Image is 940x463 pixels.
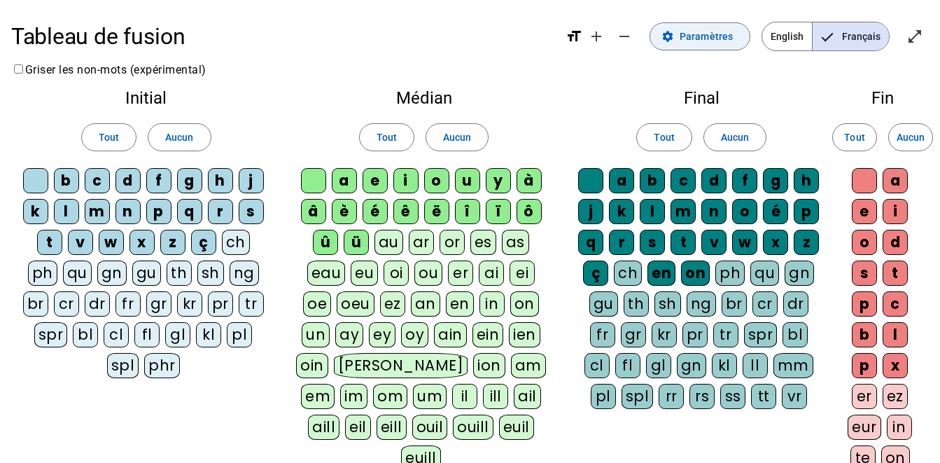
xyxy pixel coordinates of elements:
[721,129,749,146] span: Aucun
[701,230,727,255] div: v
[848,90,918,106] h2: Fin
[782,384,807,409] div: vr
[413,384,447,409] div: um
[794,168,819,193] div: h
[351,261,378,286] div: eu
[720,384,745,409] div: ss
[486,199,511,224] div: ï
[208,199,233,224] div: r
[14,64,23,74] input: Griser les non-mots (expérimental)
[335,322,363,347] div: ay
[783,322,808,347] div: bl
[566,28,582,45] mat-icon: format_size
[621,322,646,347] div: gr
[883,168,908,193] div: a
[578,90,825,106] h2: Final
[681,261,710,286] div: on
[472,322,504,347] div: ein
[502,230,529,255] div: as
[578,230,603,255] div: q
[906,28,923,45] mat-icon: open_in_full
[345,415,371,440] div: eil
[73,322,98,347] div: bl
[448,261,473,286] div: er
[677,353,706,378] div: gn
[689,384,715,409] div: rs
[85,199,110,224] div: m
[177,291,202,317] div: kr
[134,322,160,347] div: fl
[473,353,505,378] div: ion
[28,261,57,286] div: ph
[732,199,757,224] div: o
[308,415,339,440] div: aill
[359,123,414,151] button: Tout
[332,168,357,193] div: a
[750,261,779,286] div: qu
[380,291,405,317] div: ez
[483,384,508,409] div: ill
[377,129,397,146] span: Tout
[783,291,808,317] div: dr
[848,415,881,440] div: eur
[514,384,541,409] div: ail
[752,291,778,317] div: cr
[517,168,542,193] div: à
[590,322,615,347] div: fr
[443,129,471,146] span: Aucun
[712,353,737,378] div: kl
[732,230,757,255] div: w
[887,415,912,440] div: in
[452,384,477,409] div: il
[583,261,608,286] div: ç
[615,353,640,378] div: fl
[510,291,539,317] div: on
[652,322,677,347] div: kr
[832,123,877,151] button: Tout
[589,291,618,317] div: gu
[227,322,252,347] div: pl
[85,291,110,317] div: dr
[732,168,757,193] div: f
[22,90,269,106] h2: Initial
[99,129,119,146] span: Tout
[794,199,819,224] div: p
[763,199,788,224] div: é
[301,384,335,409] div: em
[34,322,68,347] div: spr
[196,322,221,347] div: kl
[901,22,929,50] button: Entrer en plein écran
[208,168,233,193] div: h
[616,28,633,45] mat-icon: remove
[588,28,605,45] mat-icon: add
[409,230,434,255] div: ar
[852,353,877,378] div: p
[640,199,665,224] div: l
[813,22,889,50] span: Français
[743,353,768,378] div: ll
[301,199,326,224] div: â
[434,322,467,347] div: ain
[296,353,328,378] div: oin
[479,291,505,317] div: in
[115,199,141,224] div: n
[369,322,395,347] div: ey
[374,230,403,255] div: au
[332,199,357,224] div: è
[785,261,814,286] div: gn
[640,230,665,255] div: s
[883,353,908,378] div: x
[384,261,409,286] div: oi
[682,322,708,347] div: pr
[23,199,48,224] div: k
[167,261,192,286] div: th
[486,168,511,193] div: y
[762,22,812,50] span: English
[763,168,788,193] div: g
[440,230,465,255] div: or
[132,261,161,286] div: gu
[883,384,908,409] div: ez
[307,261,346,286] div: eau
[751,384,776,409] div: tt
[54,168,79,193] div: b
